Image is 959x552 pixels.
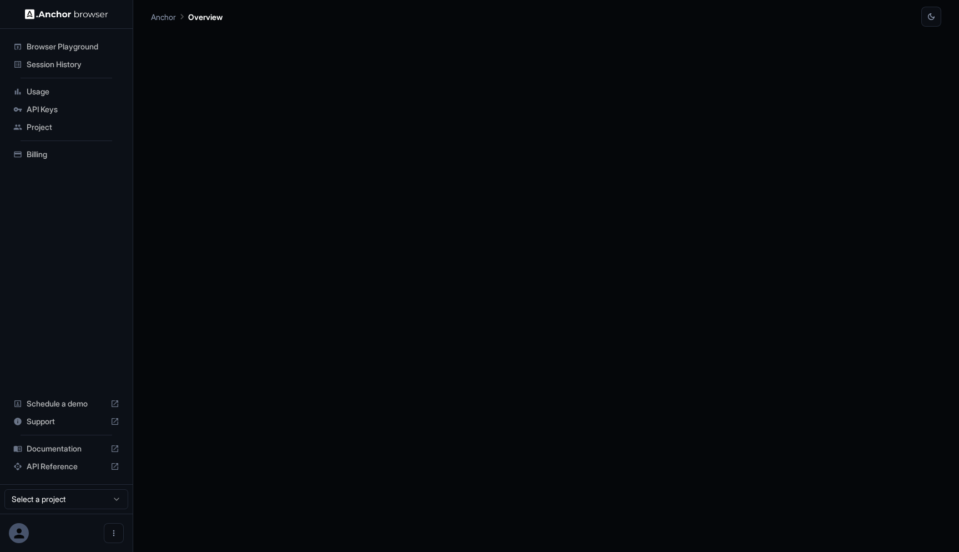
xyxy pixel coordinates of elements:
[27,398,106,409] span: Schedule a demo
[9,101,124,118] div: API Keys
[9,395,124,413] div: Schedule a demo
[9,440,124,458] div: Documentation
[27,41,119,52] span: Browser Playground
[9,458,124,475] div: API Reference
[9,38,124,56] div: Browser Playground
[27,416,106,427] span: Support
[27,104,119,115] span: API Keys
[188,11,223,23] p: Overview
[9,118,124,136] div: Project
[27,461,106,472] span: API Reference
[27,122,119,133] span: Project
[27,443,106,454] span: Documentation
[9,145,124,163] div: Billing
[25,9,108,19] img: Anchor Logo
[151,11,176,23] p: Anchor
[9,56,124,73] div: Session History
[27,149,119,160] span: Billing
[27,86,119,97] span: Usage
[27,59,119,70] span: Session History
[9,413,124,430] div: Support
[9,83,124,101] div: Usage
[151,11,223,23] nav: breadcrumb
[104,523,124,543] button: Open menu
